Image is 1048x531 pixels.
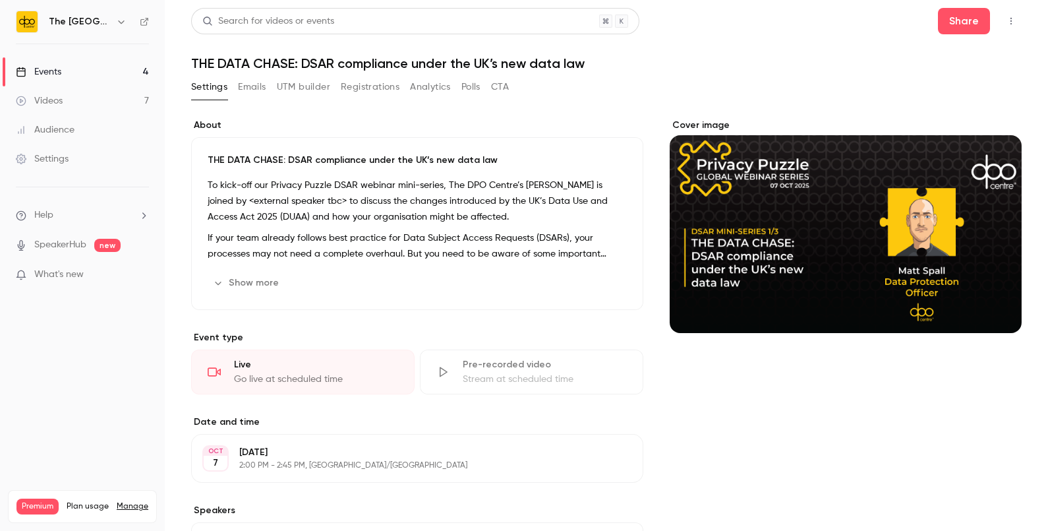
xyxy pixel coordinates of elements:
label: Date and time [191,416,643,429]
span: Help [34,208,53,222]
button: Share [938,8,990,34]
span: What's new [34,268,84,282]
div: Live [234,358,398,371]
p: 2:00 PM - 2:45 PM, [GEOGRAPHIC_DATA]/[GEOGRAPHIC_DATA] [239,460,573,471]
p: THE DATA CHASE: DSAR compliance under the UK’s new data law [208,154,627,167]
label: Cover image [670,119,1022,132]
div: Go live at scheduled time [234,373,398,386]
button: Emails [238,77,266,98]
div: LiveGo live at scheduled time [191,350,415,394]
span: Premium [16,499,59,515]
p: 7 [213,456,218,470]
p: If your team already follows best practice for Data Subject Access Requests (DSARs), your process... [208,230,627,262]
div: OCT [204,447,227,456]
div: Pre-recorded videoStream at scheduled time [420,350,643,394]
li: help-dropdown-opener [16,208,149,222]
button: UTM builder [277,77,330,98]
div: Stream at scheduled time [463,373,627,386]
div: Pre-recorded video [463,358,627,371]
button: Polls [461,77,480,98]
a: Manage [117,501,148,512]
div: Search for videos or events [202,15,334,28]
p: To kick-off our Privacy Puzzle DSAR webinar mini-series, The DPO Centre’s [PERSON_NAME] is joined... [208,177,627,225]
h1: THE DATA CHASE: DSAR compliance under the UK’s new data law [191,55,1022,71]
span: Plan usage [67,501,109,512]
button: CTA [491,77,509,98]
div: Events [16,65,61,78]
button: Show more [208,272,287,294]
button: Settings [191,77,227,98]
div: Audience [16,123,74,137]
label: About [191,119,643,132]
iframe: Noticeable Trigger [133,269,149,281]
div: Videos [16,94,63,108]
span: new [94,239,121,252]
div: Settings [16,152,69,166]
label: Speakers [191,504,643,517]
p: [DATE] [239,446,573,459]
a: SpeakerHub [34,238,86,252]
h6: The [GEOGRAPHIC_DATA] [49,15,111,28]
img: The DPO Centre [16,11,38,32]
p: Event type [191,331,643,344]
section: Cover image [670,119,1022,333]
button: Analytics [410,77,451,98]
button: Registrations [341,77,399,98]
